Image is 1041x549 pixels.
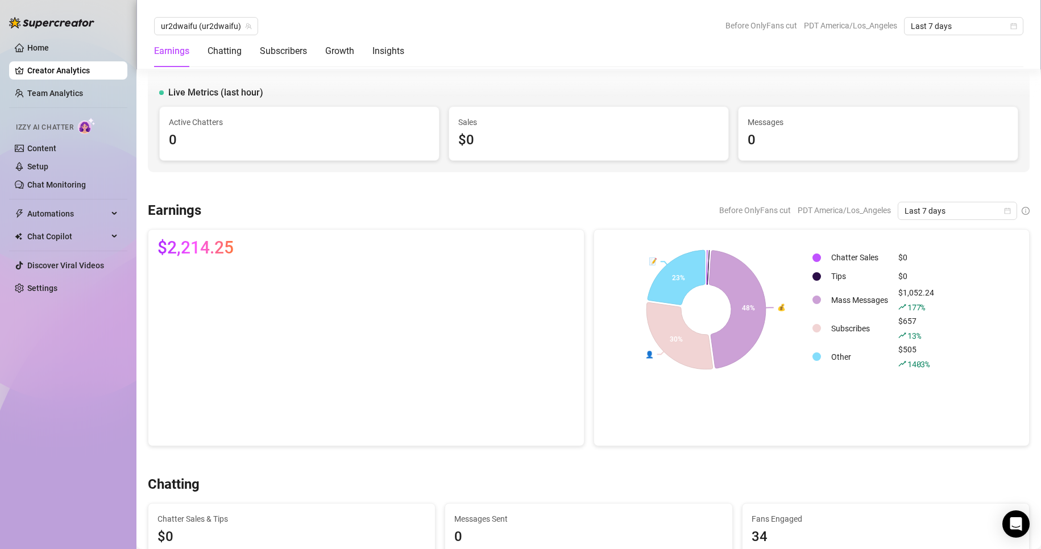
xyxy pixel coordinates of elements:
[154,44,189,58] div: Earnings
[907,330,920,341] span: 13 %
[454,526,723,548] div: 0
[725,17,797,34] span: Before OnlyFans cut
[16,122,73,133] span: Izzy AI Chatter
[27,205,108,223] span: Automations
[648,257,657,265] text: 📝
[898,270,934,282] div: $0
[898,315,934,342] div: $657
[898,303,906,311] span: rise
[27,284,57,293] a: Settings
[27,61,118,80] a: Creator Analytics
[827,249,893,267] td: Chatter Sales
[898,343,934,371] div: $505
[78,118,96,134] img: AI Chatter
[1002,510,1030,538] div: Open Intercom Messenger
[148,202,201,220] h3: Earnings
[827,315,893,342] td: Subscribes
[798,202,891,219] span: PDT America/Los_Angeles
[168,86,263,99] span: Live Metrics (last hour)
[27,180,86,189] a: Chat Monitoring
[752,526,1020,548] div: 34
[15,209,24,218] span: thunderbolt
[752,513,1020,525] span: Fans Engaged
[15,232,22,240] img: Chat Copilot
[27,227,108,246] span: Chat Copilot
[325,44,354,58] div: Growth
[208,44,242,58] div: Chatting
[27,162,48,171] a: Setup
[372,44,404,58] div: Insights
[161,18,251,35] span: ur2dwaifu (ur2dwaifu)
[1022,207,1030,215] span: info-circle
[911,18,1017,35] span: Last 7 days
[148,476,200,494] h3: Chatting
[748,130,1009,151] div: 0
[898,360,906,368] span: rise
[245,23,252,30] span: team
[169,130,430,151] div: 0
[907,302,925,313] span: 177 %
[9,17,94,28] img: logo-BBDzfeDw.svg
[827,343,893,371] td: Other
[827,268,893,285] td: Tips
[1004,207,1011,214] span: calendar
[27,261,104,270] a: Discover Viral Videos
[458,116,719,128] span: Sales
[645,350,653,359] text: 👤
[27,144,56,153] a: Content
[898,331,906,339] span: rise
[260,44,307,58] div: Subscribers
[748,116,1009,128] span: Messages
[458,130,719,151] div: $0
[907,359,930,369] span: 1403 %
[719,202,791,219] span: Before OnlyFans cut
[157,526,426,548] span: $0
[898,286,934,314] div: $1,052.24
[804,17,897,34] span: PDT America/Los_Angeles
[898,251,934,264] div: $0
[827,286,893,314] td: Mass Messages
[777,303,786,311] text: 💰
[157,513,426,525] span: Chatter Sales & Tips
[1010,23,1017,30] span: calendar
[905,202,1010,219] span: Last 7 days
[27,89,83,98] a: Team Analytics
[454,513,723,525] span: Messages Sent
[27,43,49,52] a: Home
[157,239,234,257] span: $2,214.25
[169,116,430,128] span: Active Chatters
